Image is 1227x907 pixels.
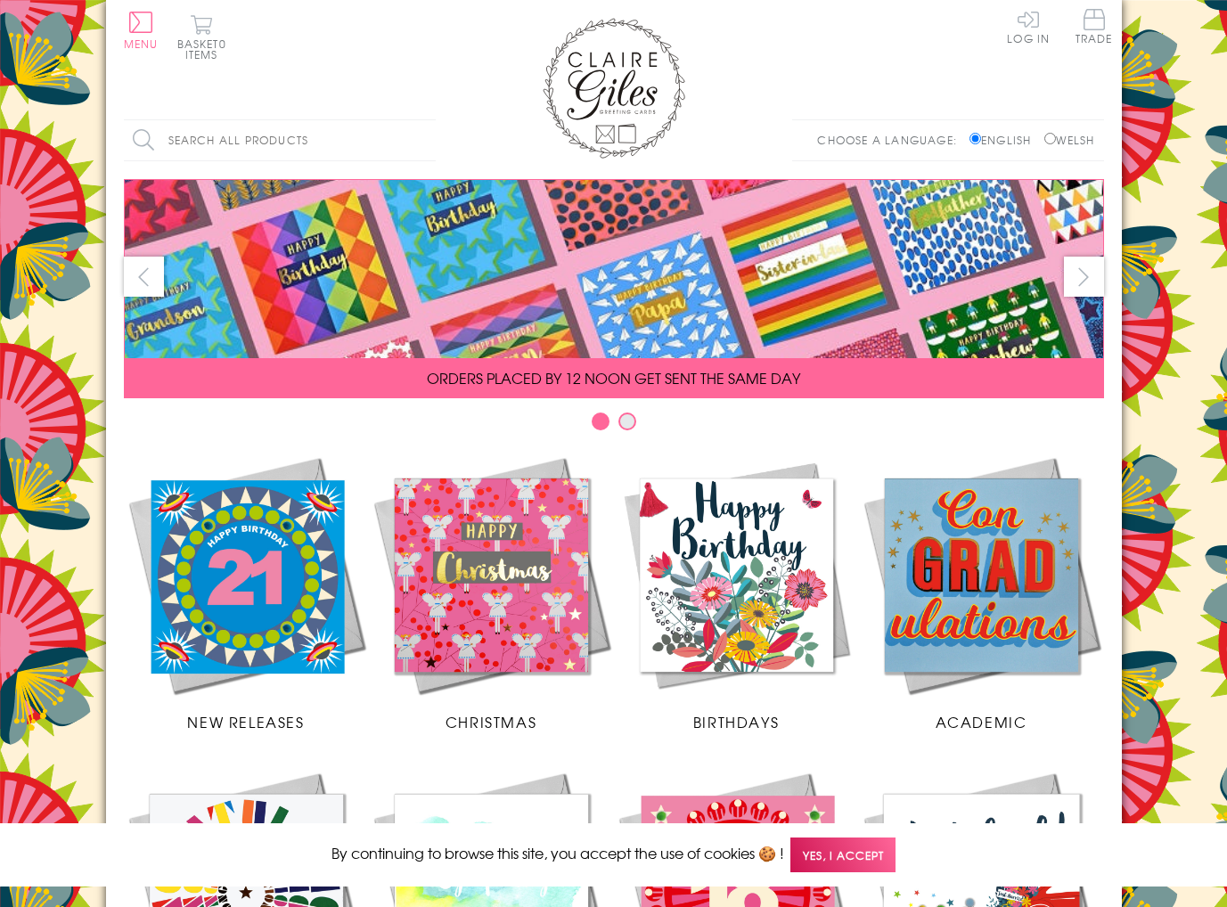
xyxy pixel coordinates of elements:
label: English [969,132,1040,148]
button: Menu [124,12,159,49]
button: Basket0 items [177,14,226,60]
input: Search [418,120,436,160]
button: next [1064,257,1104,297]
a: Birthdays [614,453,859,732]
span: Academic [936,711,1027,732]
span: Trade [1076,9,1113,44]
a: Christmas [369,453,614,732]
button: Carousel Page 1 (Current Slide) [592,413,609,430]
span: Yes, I accept [790,838,896,872]
button: Carousel Page 2 [618,413,636,430]
span: Christmas [446,711,536,732]
input: Search all products [124,120,436,160]
div: Carousel Pagination [124,412,1104,439]
span: Menu [124,36,159,52]
a: Academic [859,453,1104,732]
img: Claire Giles Greetings Cards [543,18,685,159]
input: English [969,133,981,144]
span: Birthdays [693,711,779,732]
label: Welsh [1044,132,1095,148]
a: Log In [1007,9,1050,44]
span: 0 items [185,36,226,62]
input: Welsh [1044,133,1056,144]
a: Trade [1076,9,1113,47]
button: prev [124,257,164,297]
span: ORDERS PLACED BY 12 NOON GET SENT THE SAME DAY [427,367,800,388]
p: Choose a language: [817,132,966,148]
span: New Releases [187,711,304,732]
a: New Releases [124,453,369,732]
